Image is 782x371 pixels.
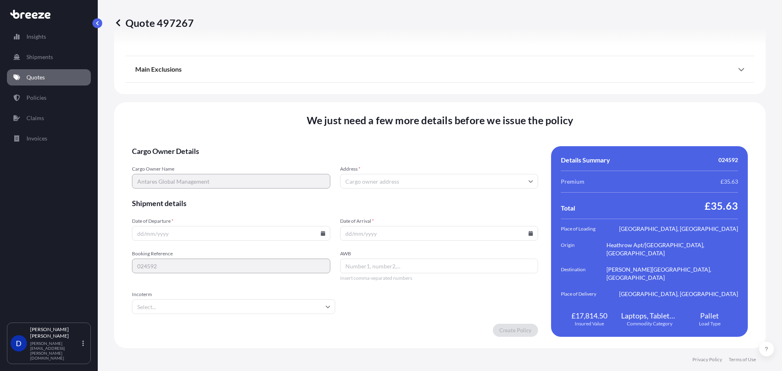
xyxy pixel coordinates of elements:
a: Insights [7,29,91,45]
span: Date of Departure [132,218,330,224]
span: £17,814.50 [571,311,607,321]
span: Shipment details [132,198,538,208]
a: Privacy Policy [692,356,722,363]
p: Policies [26,94,46,102]
span: Incoterm [132,291,335,298]
span: Destination [561,266,606,282]
p: Create Policy [499,326,532,334]
p: [PERSON_NAME][EMAIL_ADDRESS][PERSON_NAME][DOMAIN_NAME] [30,341,81,360]
p: Quotes [26,73,45,81]
span: Insert comma-separated numbers [340,275,538,281]
button: Create Policy [493,324,538,337]
p: Quote 497267 [114,16,194,29]
input: Number1, number2,... [340,259,538,273]
a: Claims [7,110,91,126]
span: Pallet [700,311,719,321]
span: Place of Delivery [561,290,606,298]
span: Address [340,166,538,172]
p: [PERSON_NAME] [PERSON_NAME] [30,326,81,339]
span: Cargo Owner Name [132,166,330,172]
input: Your internal reference [132,259,330,273]
span: Date of Arrival [340,218,538,224]
div: Main Exclusions [135,59,745,79]
input: Select... [132,299,335,314]
p: Shipments [26,53,53,61]
a: Quotes [7,69,91,86]
span: Commodity Category [627,321,672,327]
span: £35.63 [720,178,738,186]
a: Policies [7,90,91,106]
span: Details Summary [561,156,610,164]
p: Insights [26,33,46,41]
a: Shipments [7,49,91,65]
span: Heathrow Apt/[GEOGRAPHIC_DATA], [GEOGRAPHIC_DATA] [606,241,738,257]
span: Place of Loading [561,225,606,233]
span: Cargo Owner Details [132,146,538,156]
p: Claims [26,114,44,122]
span: D [16,339,22,347]
span: Origin [561,241,606,257]
span: 024592 [718,156,738,164]
input: Cargo owner address [340,174,538,189]
span: Load Type [699,321,720,327]
span: [PERSON_NAME][GEOGRAPHIC_DATA], [GEOGRAPHIC_DATA] [606,266,738,282]
span: Premium [561,178,584,186]
span: Main Exclusions [135,65,182,73]
span: Booking Reference [132,250,330,257]
span: £35.63 [705,199,738,212]
a: Terms of Use [729,356,756,363]
span: Insured Value [575,321,604,327]
span: AWB [340,250,538,257]
span: [GEOGRAPHIC_DATA], [GEOGRAPHIC_DATA] [619,225,738,233]
span: [GEOGRAPHIC_DATA], [GEOGRAPHIC_DATA] [619,290,738,298]
span: Laptops, Tablets, Cellular and Smart Phones [621,311,678,321]
input: dd/mm/yyyy [340,226,538,241]
input: dd/mm/yyyy [132,226,330,241]
a: Invoices [7,130,91,147]
p: Invoices [26,134,47,143]
span: Total [561,204,575,212]
span: We just need a few more details before we issue the policy [307,114,573,127]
